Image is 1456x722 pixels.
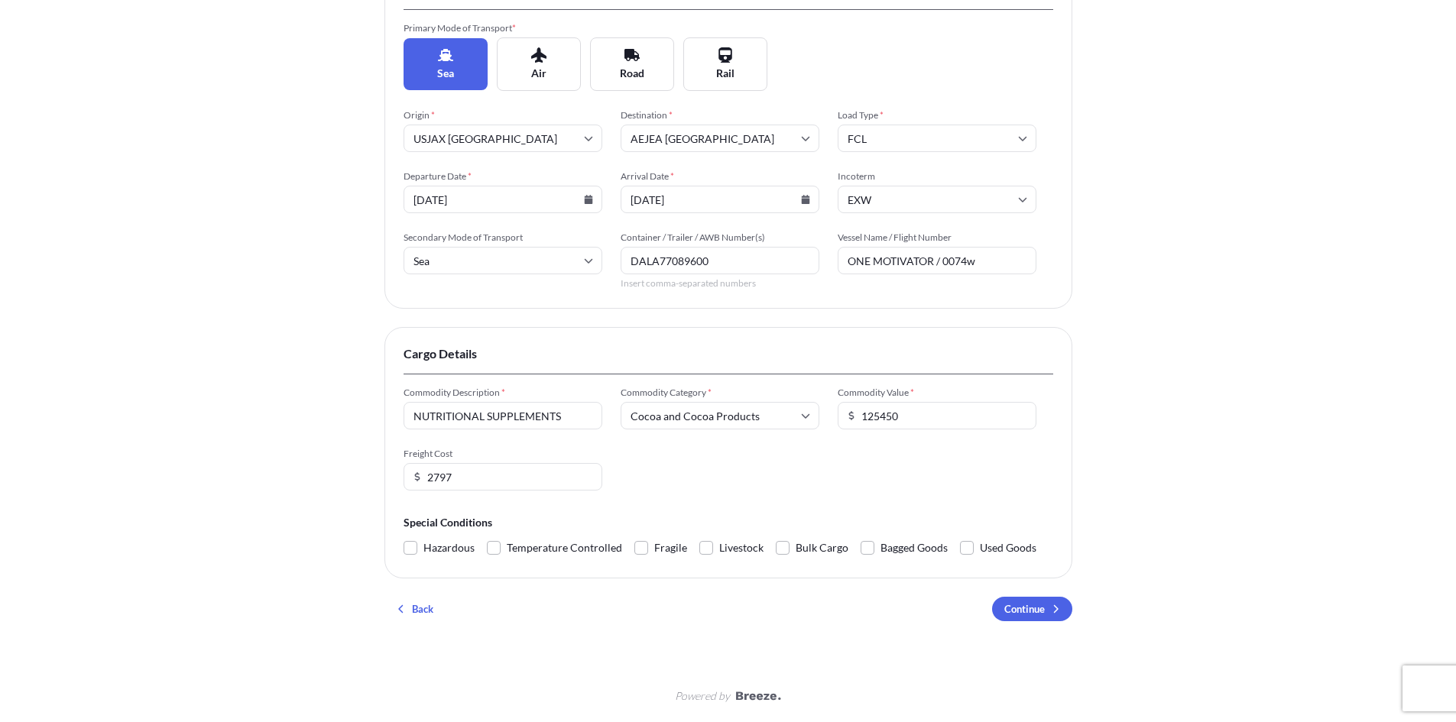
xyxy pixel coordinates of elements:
button: Air [497,37,581,91]
input: Select... [838,125,1036,152]
span: Fragile [654,536,687,559]
span: Road [620,66,644,81]
p: Back [412,601,433,617]
span: Destination [621,109,819,121]
span: Load Type [838,109,1036,121]
button: Sea [404,38,488,90]
span: Air [531,66,546,81]
button: Rail [683,37,767,91]
span: Insert comma-separated numbers [621,277,819,290]
span: Cargo Details [404,346,1053,361]
span: Bulk Cargo [796,536,848,559]
button: Continue [992,597,1072,621]
input: Select... [838,186,1036,213]
span: Commodity Description [404,387,602,399]
span: Special Conditions [404,515,1053,530]
input: Enter amount [838,402,1036,429]
input: Describe the commodity [404,402,602,429]
input: MM/DD/YYYY [621,186,819,213]
input: Select if applicable... [404,247,602,274]
span: Commodity Value [838,387,1036,399]
span: Freight Cost [404,448,602,460]
span: Secondary Mode of Transport [404,231,602,244]
button: Road [590,37,674,91]
span: Temperature Controlled [507,536,622,559]
span: Livestock [719,536,764,559]
input: Destination port [621,125,819,152]
span: Departure Date [404,170,602,183]
span: Origin [404,109,602,121]
span: Bagged Goods [880,536,948,559]
input: Origin port [404,125,602,152]
span: Arrival Date [621,170,819,183]
span: Used Goods [980,536,1036,559]
span: Powered by [675,688,730,704]
span: Commodity Category [621,387,819,399]
p: Continue [1004,601,1045,617]
input: Enter amount [404,463,602,491]
input: Select a commodity type [621,402,819,429]
span: Primary Mode of Transport [404,22,602,34]
input: Enter name [838,247,1036,274]
span: Incoterm [838,170,1036,183]
span: Container / Trailer / AWB Number(s) [621,231,819,244]
span: Hazardous [423,536,475,559]
button: Back [384,597,446,621]
span: Rail [716,66,734,81]
span: Vessel Name / Flight Number [838,231,1036,244]
span: Sea [437,66,454,81]
input: Number1, number2,... [621,247,819,274]
input: MM/DD/YYYY [404,186,602,213]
